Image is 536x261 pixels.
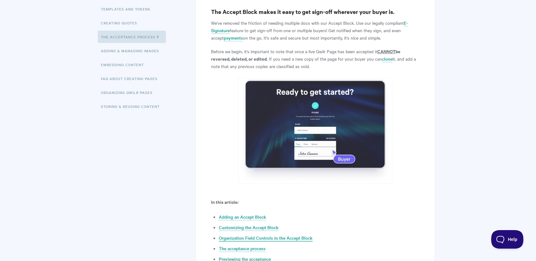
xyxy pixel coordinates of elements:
[219,235,313,242] a: Organization Field Controls in the Accept Block
[101,100,164,113] a: Storing & Reusing Content
[101,86,157,99] a: Organizing Qwilr Pages
[98,31,166,43] a: The Acceptance Process
[101,3,155,15] a: Templates and Tokens
[101,17,142,29] a: Creating Quotes
[211,7,419,16] h3: The Accept Block makes it easy to get sign-off wherever your buyer is.
[101,45,164,57] a: Adding & Managing Images
[219,214,266,220] a: Adding an Accept Block
[491,230,524,249] iframe: Toggle Customer Support
[211,48,419,70] p: Before we begin, it's important to note that once a live Qwilr Page has been accepted it . If you...
[211,199,238,205] strong: In this article:
[382,56,392,62] a: clone
[219,224,279,231] a: Customizing the Accept Block
[211,19,419,41] p: We've removed the friction of needing multiple docs with our Accept Block. Use our legally compli...
[211,20,408,34] a: E-Signature
[101,72,162,85] a: FAQ About Creating Pages
[224,35,243,41] a: payments
[101,58,149,71] a: Embedding Content
[377,48,396,54] u: CANNOT
[219,245,266,252] a: The acceptance process
[238,78,392,184] img: file-vkqjd8S4A2.png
